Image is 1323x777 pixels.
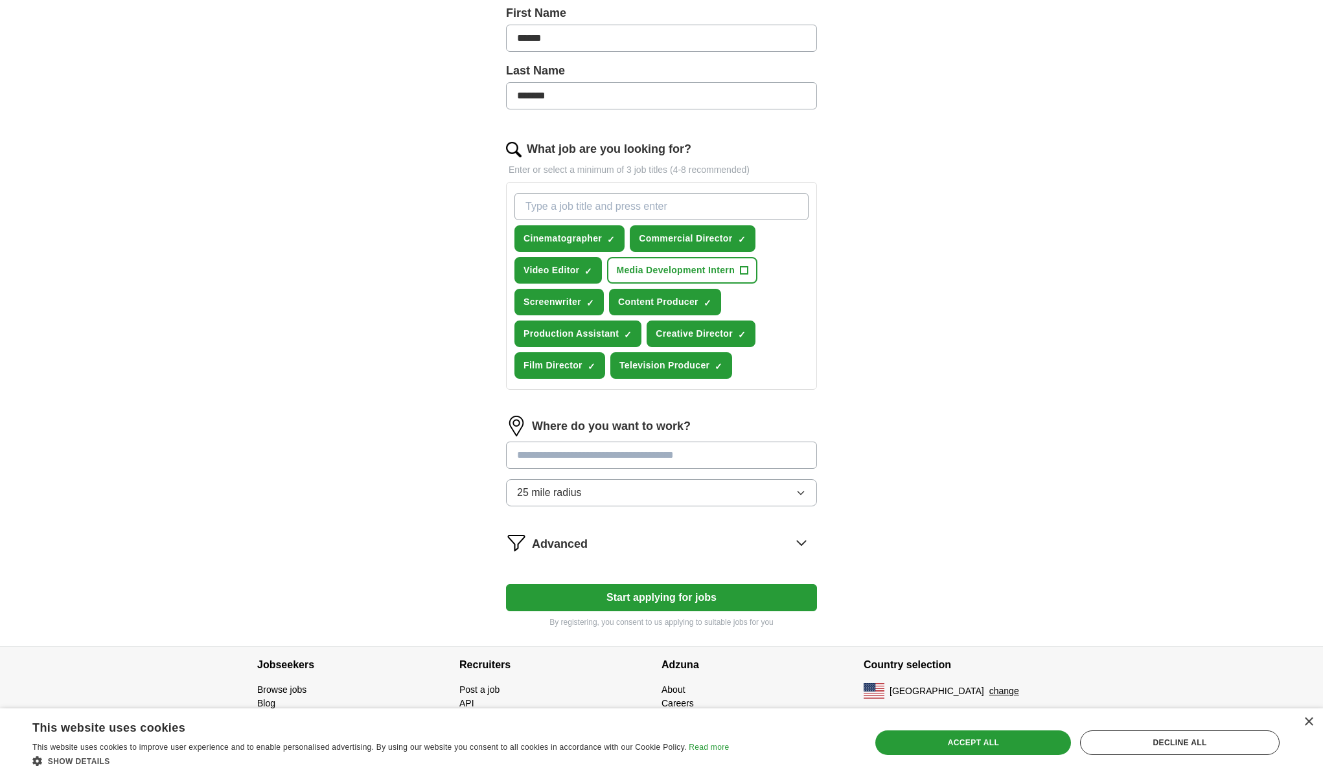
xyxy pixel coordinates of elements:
[32,716,696,736] div: This website uses cookies
[523,232,602,245] span: Cinematographer
[527,141,691,158] label: What job are you looking for?
[523,327,619,341] span: Production Assistant
[514,225,625,252] button: Cinematographer✓
[607,257,757,284] button: Media Development Intern
[506,479,817,506] button: 25 mile radius
[506,532,527,553] img: filter
[1080,730,1280,755] div: Decline all
[514,321,641,347] button: Production Assistant✓
[588,361,595,372] span: ✓
[459,698,474,708] a: API
[607,234,615,245] span: ✓
[523,264,579,277] span: Video Editor
[864,683,884,699] img: US flag
[506,584,817,611] button: Start applying for jobs
[506,616,817,628] p: By registering, you consent to us applying to suitable jobs for you
[523,359,582,372] span: Film Director
[514,257,602,284] button: Video Editor✓
[506,142,522,157] img: search.png
[647,321,755,347] button: Creative Director✓
[523,295,581,309] span: Screenwriter
[989,684,1019,698] button: change
[630,225,755,252] button: Commercial Director✓
[584,266,592,276] span: ✓
[517,485,582,501] span: 25 mile radius
[738,330,746,340] span: ✓
[639,232,732,245] span: Commercial Director
[890,684,984,698] span: [GEOGRAPHIC_DATA]
[864,647,1066,683] h4: Country selection
[619,359,709,372] span: Television Producer
[656,327,733,341] span: Creative Director
[514,289,604,315] button: Screenwriter✓
[661,684,685,695] a: About
[514,193,809,220] input: Type a job title and press enter
[689,743,729,752] a: Read more, opens a new window
[618,295,698,309] span: Content Producer
[586,298,594,308] span: ✓
[661,698,694,708] a: Careers
[506,62,817,80] label: Last Name
[506,416,527,436] img: location.png
[506,5,817,22] label: First Name
[616,264,735,277] span: Media Development Intern
[609,289,721,315] button: Content Producer✓
[610,352,732,379] button: Television Producer✓
[32,743,687,752] span: This website uses cookies to improve user experience and to enable personalised advertising. By u...
[704,298,711,308] span: ✓
[257,684,306,695] a: Browse jobs
[1304,717,1313,727] div: Close
[532,418,691,435] label: Where do you want to work?
[532,535,588,553] span: Advanced
[48,757,110,766] span: Show details
[32,754,729,767] div: Show details
[257,698,275,708] a: Blog
[459,684,500,695] a: Post a job
[738,234,746,245] span: ✓
[506,163,817,177] p: Enter or select a minimum of 3 job titles (4-8 recommended)
[715,361,722,372] span: ✓
[514,352,605,379] button: Film Director✓
[875,730,1071,755] div: Accept all
[624,330,632,340] span: ✓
